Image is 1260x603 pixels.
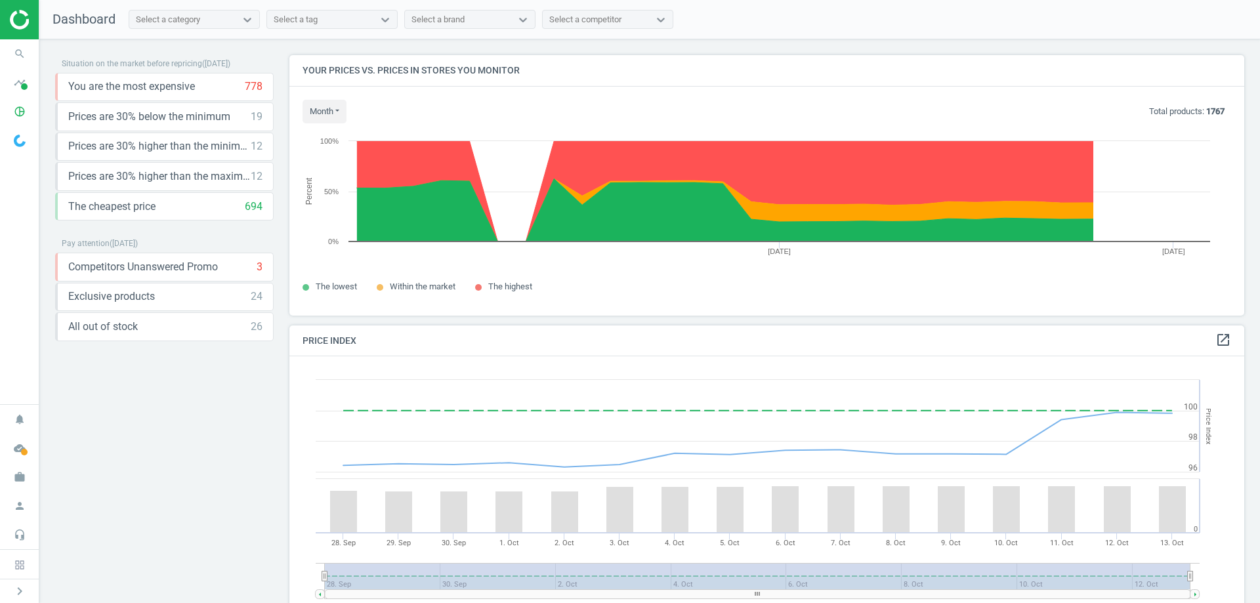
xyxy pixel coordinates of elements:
i: search [7,41,32,66]
tspan: 3. Oct [610,539,629,547]
text: 50% [324,188,339,196]
tspan: 4. Oct [665,539,684,547]
span: The cheapest price [68,199,156,214]
tspan: 6. Oct [776,539,795,547]
div: 778 [245,79,262,94]
tspan: 29. Sep [387,539,411,547]
i: open_in_new [1215,332,1231,348]
div: 3 [257,260,262,274]
div: Select a brand [411,14,465,26]
i: notifications [7,407,32,432]
span: All out of stock [68,320,138,334]
tspan: 28. Sep [331,539,356,547]
span: The lowest [316,281,357,291]
span: Prices are 30% below the minimum [68,110,230,124]
tspan: 11. Oct [1050,539,1074,547]
div: Select a category [136,14,200,26]
span: ( [DATE] ) [202,59,230,68]
text: 0 [1194,525,1198,533]
span: You are the most expensive [68,79,195,94]
tspan: 13. Oct [1160,539,1184,547]
i: work [7,465,32,489]
div: 26 [251,320,262,334]
span: Exclusive products [68,289,155,304]
i: person [7,493,32,518]
img: ajHJNr6hYgQAAAAASUVORK5CYII= [10,10,103,30]
img: wGWNvw8QSZomAAAAABJRU5ErkJggg== [14,135,26,147]
h4: Price Index [289,325,1244,356]
span: Competitors Unanswered Promo [68,260,218,274]
div: Select a competitor [549,14,621,26]
span: ( [DATE] ) [110,239,138,248]
text: 100% [320,137,339,145]
tspan: 30. Sep [442,539,466,547]
h4: Your prices vs. prices in stores you monitor [289,55,1244,86]
div: 12 [251,169,262,184]
span: Prices are 30% higher than the maximal [68,169,251,184]
i: chevron_right [12,583,28,599]
button: month [303,100,346,123]
span: Dashboard [52,11,115,27]
div: 12 [251,139,262,154]
tspan: 5. Oct [720,539,740,547]
span: Within the market [390,281,455,291]
text: 100 [1184,402,1198,411]
span: Prices are 30% higher than the minimum [68,139,251,154]
tspan: [DATE] [1162,247,1185,255]
tspan: 9. Oct [941,539,961,547]
div: 19 [251,110,262,124]
tspan: 7. Oct [831,539,850,547]
span: The highest [488,281,532,291]
i: timeline [7,70,32,95]
tspan: 1. Oct [499,539,519,547]
tspan: 2. Oct [555,539,574,547]
button: chevron_right [3,583,36,600]
text: 98 [1188,432,1198,442]
text: 96 [1188,463,1198,472]
tspan: Price Index [1204,408,1213,444]
tspan: Percent [304,177,314,205]
b: 1767 [1206,106,1225,116]
text: 0% [328,238,339,245]
tspan: [DATE] [768,247,791,255]
span: Situation on the market before repricing [62,59,202,68]
tspan: 10. Oct [994,539,1018,547]
p: Total products: [1149,106,1225,117]
i: pie_chart_outlined [7,99,32,124]
div: 24 [251,289,262,304]
tspan: 8. Oct [886,539,906,547]
i: headset_mic [7,522,32,547]
span: Pay attention [62,239,110,248]
i: cloud_done [7,436,32,461]
div: Select a tag [274,14,318,26]
tspan: 12. Oct [1105,539,1129,547]
a: open_in_new [1215,332,1231,349]
div: 694 [245,199,262,214]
